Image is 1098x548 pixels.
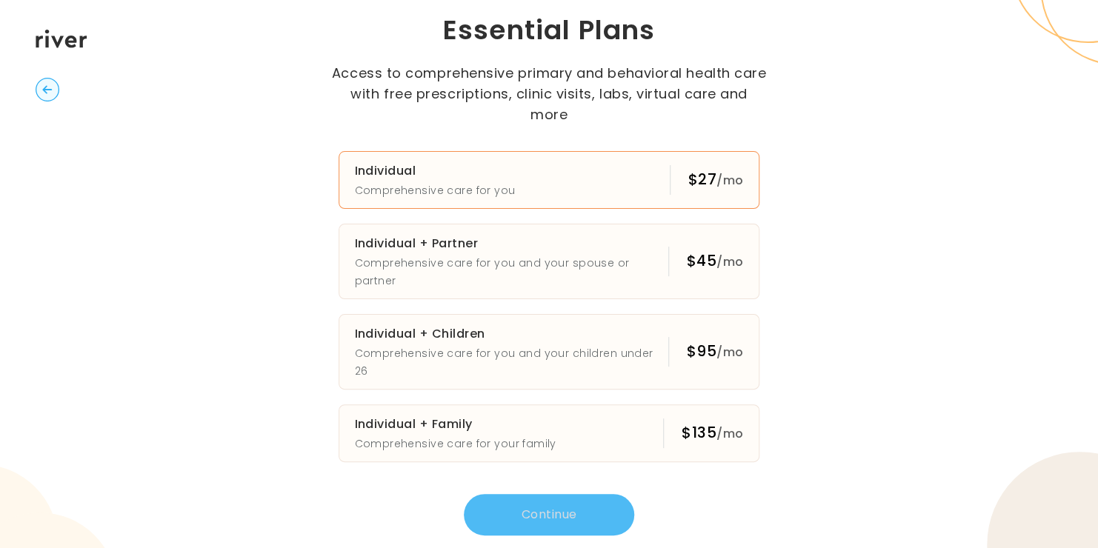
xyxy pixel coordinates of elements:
p: Comprehensive care for you [354,181,515,199]
h3: Individual + Partner [354,233,668,254]
button: Individual + ChildrenComprehensive care for you and your children under 26$95/mo [339,314,759,390]
button: Individual + FamilyComprehensive care for your family$135/mo [339,404,759,462]
button: IndividualComprehensive care for you$27/mo [339,151,759,209]
div: $27 [688,169,744,191]
p: Comprehensive care for you and your spouse or partner [354,254,668,290]
h3: Individual + Family [354,414,556,435]
p: Access to comprehensive primary and behavioral health care with free prescriptions, clinic visits... [330,63,768,125]
span: /mo [716,344,743,361]
div: $95 [687,341,744,363]
p: Comprehensive care for your family [354,435,556,452]
span: /mo [716,425,743,442]
p: Comprehensive care for you and your children under 26 [354,344,668,380]
button: Continue [464,494,634,535]
div: $135 [682,422,743,444]
div: $45 [687,250,744,273]
h1: Essential Plans [287,13,812,48]
h3: Individual + Children [354,324,668,344]
span: /mo [716,253,743,270]
button: Individual + PartnerComprehensive care for you and your spouse or partner$45/mo [339,224,759,299]
span: /mo [716,172,743,189]
h3: Individual [354,161,515,181]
